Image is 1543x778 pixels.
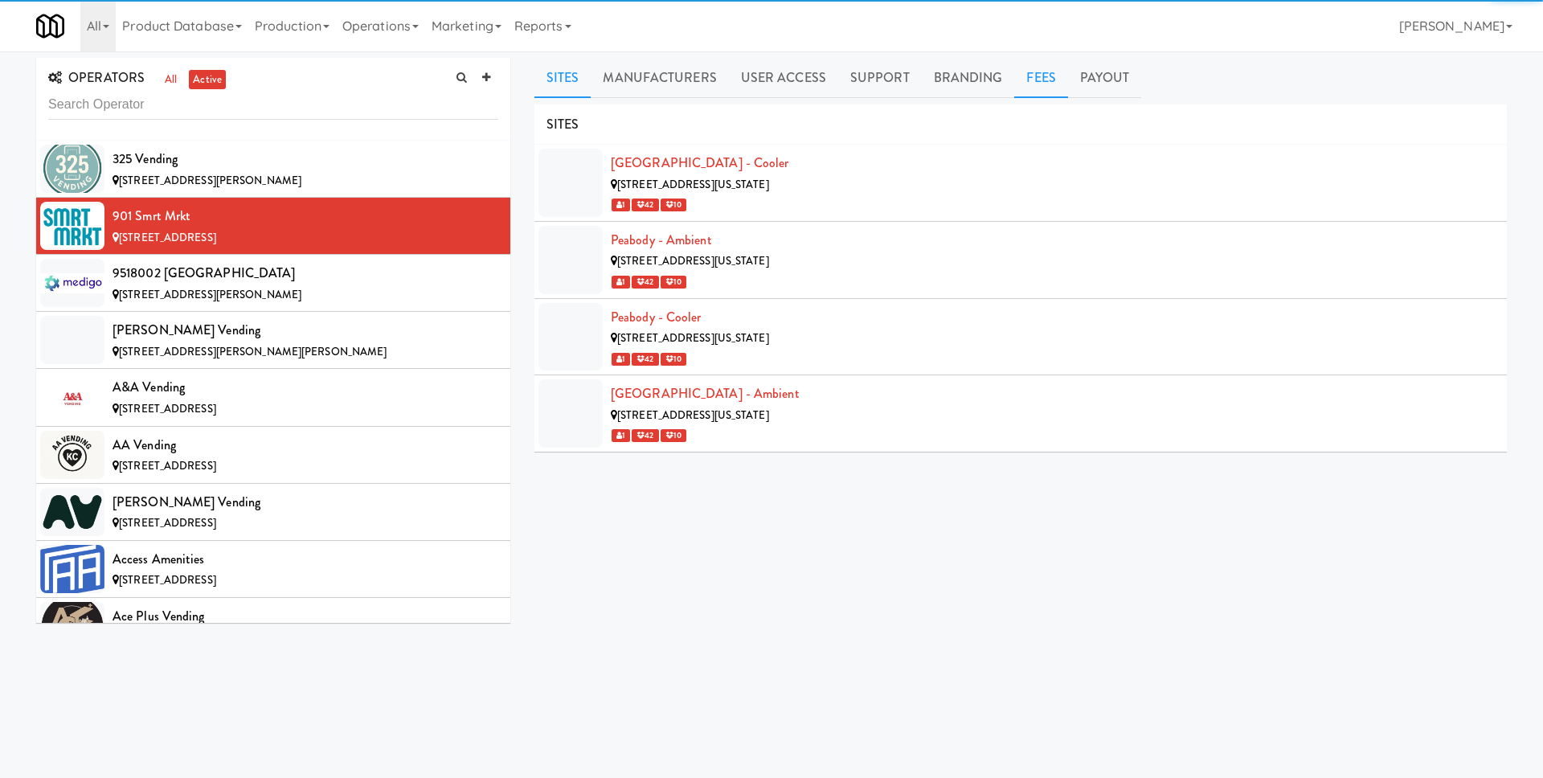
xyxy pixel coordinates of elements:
span: [STREET_ADDRESS] [119,230,216,245]
span: [STREET_ADDRESS] [119,572,216,588]
img: Micromart [36,12,64,40]
div: A&A Vending [113,375,498,399]
div: [PERSON_NAME] Vending [113,490,498,514]
span: 42 [632,276,658,289]
span: 42 [632,353,658,366]
span: 1 [612,276,630,289]
span: 1 [612,199,630,211]
span: 10 [661,199,686,211]
span: [STREET_ADDRESS][PERSON_NAME] [119,287,301,302]
span: [STREET_ADDRESS][US_STATE] [617,330,769,346]
a: all [161,70,181,90]
span: 42 [632,429,658,442]
a: Manufacturers [591,58,728,98]
span: SITES [546,115,579,133]
div: 9518002 [GEOGRAPHIC_DATA] [113,261,498,285]
div: Access Amenities [113,547,498,571]
li: 325 Vending[STREET_ADDRESS][PERSON_NAME] [36,141,510,198]
a: User Access [729,58,838,98]
a: Sites [534,58,591,98]
li: 901 Smrt Mrkt[STREET_ADDRESS] [36,198,510,255]
div: Ace Plus Vending [113,604,498,629]
span: 1 [612,353,630,366]
span: OPERATORS [48,68,145,87]
li: 9518002 [GEOGRAPHIC_DATA][STREET_ADDRESS][PERSON_NAME] [36,255,510,312]
span: 1 [612,429,630,442]
a: active [189,70,226,90]
div: [PERSON_NAME] Vending [113,318,498,342]
span: 10 [661,353,686,366]
span: [STREET_ADDRESS] [119,515,216,530]
span: [STREET_ADDRESS][PERSON_NAME][PERSON_NAME] [119,344,387,359]
div: 325 Vending [113,147,498,171]
a: Branding [922,58,1015,98]
span: [STREET_ADDRESS][US_STATE] [617,253,769,268]
span: [STREET_ADDRESS] [119,458,216,473]
a: [GEOGRAPHIC_DATA] - Ambient [611,384,800,403]
span: [STREET_ADDRESS][PERSON_NAME] [119,173,301,188]
li: A&A Vending[STREET_ADDRESS] [36,369,510,426]
li: [PERSON_NAME] Vending[STREET_ADDRESS] [36,484,510,541]
span: 10 [661,276,686,289]
input: Search Operator [48,90,498,120]
li: Access Amenities[STREET_ADDRESS] [36,541,510,598]
span: [STREET_ADDRESS][US_STATE] [617,407,769,423]
span: [STREET_ADDRESS] [119,401,216,416]
div: AA Vending [113,433,498,457]
a: Payout [1068,58,1142,98]
div: 901 Smrt Mrkt [113,204,498,228]
a: Fees [1014,58,1067,98]
a: Support [838,58,922,98]
span: 10 [661,429,686,442]
li: [PERSON_NAME] Vending[STREET_ADDRESS][PERSON_NAME][PERSON_NAME] [36,312,510,369]
a: [GEOGRAPHIC_DATA] - Cooler [611,154,789,172]
li: AA Vending[STREET_ADDRESS] [36,427,510,484]
a: Peabody - Cooler [611,308,702,326]
span: 42 [632,199,658,211]
a: Peabody - Ambient [611,231,712,249]
li: Ace Plus Vending[STREET_ADDRESS][PERSON_NAME] [36,598,510,655]
span: [STREET_ADDRESS][US_STATE] [617,177,769,192]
